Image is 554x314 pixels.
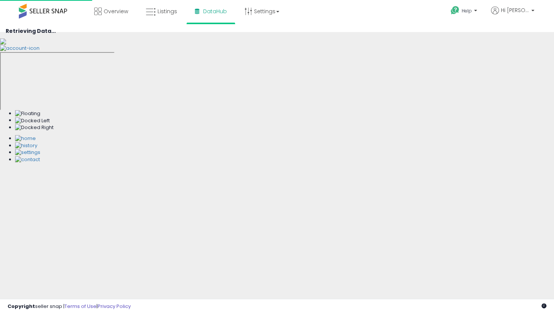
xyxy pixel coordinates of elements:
span: Hi [PERSON_NAME] [501,6,529,14]
span: Help [462,8,472,14]
span: DataHub [203,8,227,15]
span: Listings [158,8,177,15]
img: Home [15,135,36,142]
img: Settings [15,149,40,156]
img: Docked Left [15,117,50,125]
i: Get Help [450,6,460,15]
img: Contact [15,156,40,163]
img: Floating [15,110,40,117]
a: Hi [PERSON_NAME] [491,6,534,23]
img: History [15,142,37,149]
span: Overview [104,8,128,15]
h4: Retrieving Data... [6,28,548,34]
img: Docked Right [15,124,54,131]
